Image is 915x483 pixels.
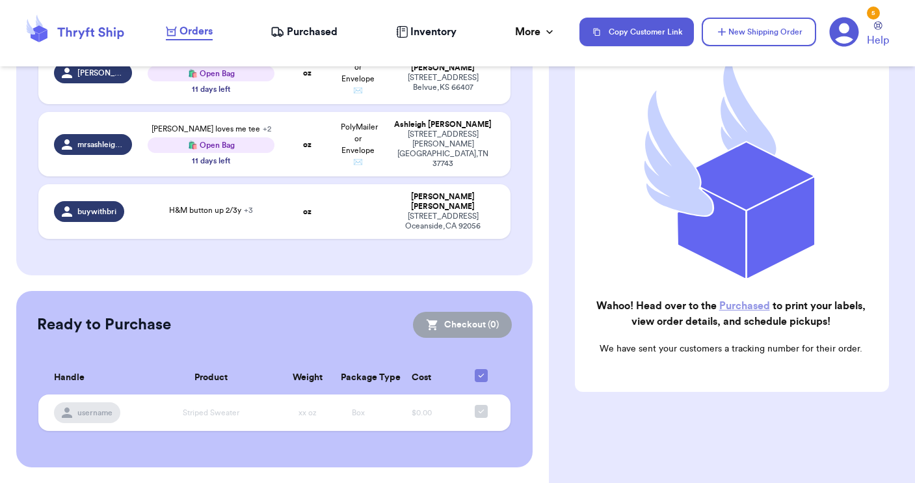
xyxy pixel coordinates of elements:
[244,206,253,214] span: + 3
[148,137,274,153] div: 🛍️ Open Bag
[702,18,816,46] button: New Shipping Order
[341,123,378,166] span: PolyMailer or Envelope ✉️
[303,141,312,148] strong: oz
[54,371,85,385] span: Handle
[579,18,694,46] button: Copy Customer Link
[719,301,770,311] a: Purchased
[412,409,432,417] span: $0.00
[192,156,230,166] div: 11 days left
[287,24,338,40] span: Purchased
[152,125,271,133] span: [PERSON_NAME] loves me tee
[263,125,271,133] span: + 2
[585,342,876,355] p: We have sent your customers a tracking number for their order.
[391,212,495,231] div: [STREET_ADDRESS] Oceanside , CA 92056
[867,33,889,48] span: Help
[391,120,495,130] div: Ashleigh [PERSON_NAME]
[303,208,312,215] strong: oz
[303,69,312,77] strong: oz
[410,24,457,40] span: Inventory
[183,409,239,417] span: Striped Sweater
[37,314,171,335] h2: Ready to Purchase
[515,24,556,40] div: More
[179,23,213,39] span: Orders
[352,409,365,417] span: Box
[391,192,495,212] div: [PERSON_NAME] [PERSON_NAME]
[77,139,124,150] span: mrsashleighdawn
[166,23,213,40] a: Orders
[77,68,124,78] span: [PERSON_NAME].jazmingpe
[391,73,495,92] div: [STREET_ADDRESS] Belvue , KS 66407
[396,24,457,40] a: Inventory
[867,21,889,48] a: Help
[282,361,333,394] th: Weight
[391,130,495,169] div: [STREET_ADDRESS][PERSON_NAME] [GEOGRAPHIC_DATA] , TN 37743
[148,66,274,81] div: 🛍️ Open Bag
[333,361,384,394] th: Package Type
[867,7,880,20] div: 5
[413,312,512,338] button: Checkout (0)
[77,206,116,217] span: buywithbri
[384,361,460,394] th: Cost
[140,361,282,394] th: Product
[829,17,859,47] a: 5
[298,409,317,417] span: xx oz
[192,84,230,94] div: 11 days left
[169,206,253,214] span: H&M button up 2/3y
[271,24,338,40] a: Purchased
[585,298,876,329] h2: Wahoo! Head over to the to print your labels, view order details, and schedule pickups!
[77,407,113,418] span: username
